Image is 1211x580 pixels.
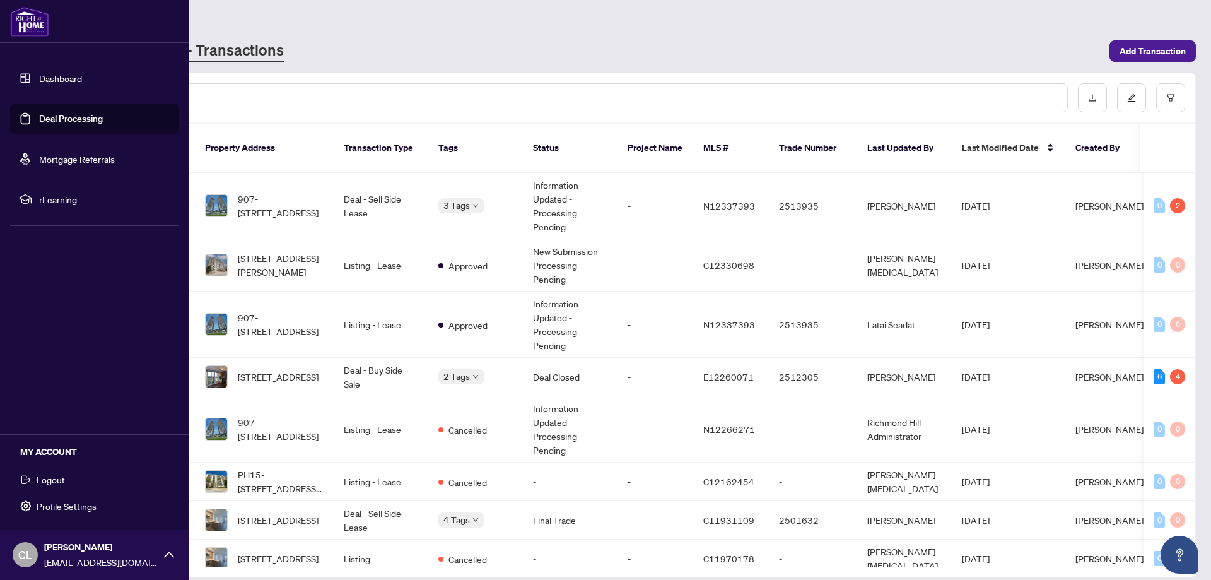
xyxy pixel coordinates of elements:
td: Latai Seadat [857,292,952,358]
td: - [769,239,857,292]
td: Deal - Sell Side Lease [334,173,428,239]
div: 0 [1154,422,1165,437]
span: down [472,374,479,380]
div: 0 [1154,198,1165,213]
td: New Submission - Processing Pending [523,239,617,292]
div: 0 [1154,551,1165,566]
span: 907-[STREET_ADDRESS] [238,192,324,220]
th: Trade Number [769,124,857,173]
img: thumbnail-img [206,418,227,440]
div: 6 [1154,369,1165,384]
span: [DATE] [962,371,990,382]
span: [DATE] [962,514,990,526]
td: Deal - Buy Side Sale [334,358,428,396]
td: - [617,173,693,239]
div: 0 [1154,257,1165,273]
img: thumbnail-img [206,548,227,569]
span: E12260071 [703,371,754,382]
span: [DATE] [962,423,990,435]
img: thumbnail-img [206,509,227,531]
button: Open asap [1161,536,1198,574]
td: [PERSON_NAME][MEDICAL_DATA] [857,239,952,292]
span: 4 Tags [443,512,470,527]
div: 0 [1154,317,1165,332]
span: [STREET_ADDRESS] [238,552,319,565]
div: 0 [1154,474,1165,489]
td: 2512305 [769,358,857,396]
span: down [472,203,479,209]
div: 0 [1170,422,1185,437]
td: - [617,396,693,463]
button: edit [1117,83,1146,112]
span: N12266271 [703,423,755,435]
span: [DATE] [962,200,990,211]
td: Listing - Lease [334,463,428,501]
div: 0 [1170,317,1185,332]
button: Logout [10,469,179,490]
span: Profile Settings [37,496,97,516]
span: [PERSON_NAME] [1075,319,1144,330]
img: thumbnail-img [206,471,227,492]
span: [PERSON_NAME] [1075,476,1144,487]
span: C12330698 [703,259,754,271]
td: 2513935 [769,292,857,358]
span: rLearning [39,192,170,206]
td: - [769,463,857,501]
span: [PERSON_NAME] [1075,423,1144,435]
span: filter [1166,93,1175,102]
span: Approved [448,318,488,332]
td: Final Trade [523,501,617,540]
th: Property Address [195,124,334,173]
span: Last Modified Date [962,141,1039,155]
div: 2 [1170,198,1185,213]
td: - [769,540,857,578]
div: 0 [1154,512,1165,528]
td: [PERSON_NAME] [857,501,952,540]
div: 0 [1170,474,1185,489]
span: Add Transaction [1120,41,1186,61]
span: [DATE] [962,259,990,271]
span: [PERSON_NAME] [1075,514,1144,526]
th: Last Updated By [857,124,952,173]
td: Listing - Lease [334,239,428,292]
span: 3 Tags [443,198,470,213]
span: C12162454 [703,476,754,487]
div: 4 [1170,369,1185,384]
td: Information Updated - Processing Pending [523,396,617,463]
th: Project Name [617,124,693,173]
td: 2501632 [769,501,857,540]
span: N12337393 [703,200,755,211]
td: - [617,501,693,540]
td: Listing - Lease [334,292,428,358]
button: filter [1156,83,1185,112]
button: Add Transaction [1109,40,1196,62]
span: Cancelled [448,475,487,489]
th: Last Modified Date [952,124,1065,173]
td: Deal - Sell Side Lease [334,501,428,540]
td: Listing - Lease [334,396,428,463]
span: [STREET_ADDRESS] [238,370,319,384]
span: [DATE] [962,476,990,487]
th: MLS # [693,124,769,173]
td: Information Updated - Processing Pending [523,173,617,239]
td: [PERSON_NAME] [857,358,952,396]
img: thumbnail-img [206,195,227,216]
span: CL [18,546,32,564]
td: Richmond Hill Administrator [857,396,952,463]
th: Transaction Type [334,124,428,173]
td: - [617,239,693,292]
th: Tags [428,124,523,173]
span: download [1088,93,1097,102]
span: [PERSON_NAME] [1075,200,1144,211]
td: - [523,463,617,501]
div: 0 [1170,512,1185,528]
td: - [617,358,693,396]
th: Status [523,124,617,173]
span: [PERSON_NAME] [44,540,158,554]
span: [PERSON_NAME] [1075,553,1144,564]
img: thumbnail-img [206,314,227,335]
span: C11970178 [703,553,754,564]
img: logo [10,6,49,37]
td: - [617,292,693,358]
img: thumbnail-img [206,254,227,276]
